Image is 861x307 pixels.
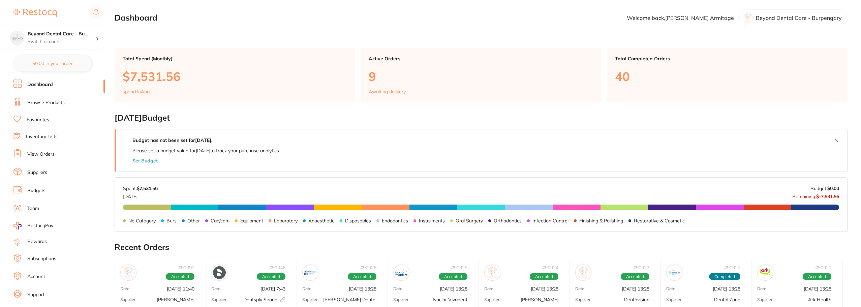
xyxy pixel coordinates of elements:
[615,56,839,61] p: Total Completed Orders
[486,266,499,279] img: Henry Schein Halas
[27,273,45,280] a: Account
[26,133,58,140] a: Inventory Lists
[361,48,601,102] a: Active Orders9Awaiting delivery
[484,297,499,302] p: Supplier
[115,48,355,102] a: Total Spend (Monthly)$7,531.56spend inAug
[484,286,493,291] p: Date
[13,55,91,71] button: $0.00 in your order
[542,265,558,270] p: # 90924
[27,291,44,298] a: Support
[115,113,848,123] h2: [DATE] Budget
[27,222,53,229] span: RestocqPay
[532,218,568,223] p: Infection Control
[13,9,57,17] img: Restocq Logo
[274,218,298,223] p: Laboratory
[808,297,831,302] p: Ark Health
[302,286,311,291] p: Date
[815,265,831,270] p: # 90921
[369,69,593,83] p: 9
[243,297,285,302] p: Dentsply Sirona
[621,273,649,280] span: Accepted
[304,266,317,279] img: Erskine Dental
[302,297,317,302] p: Supplier
[132,158,158,163] button: Set Budget
[627,15,734,21] p: Welcome back, [PERSON_NAME] Armitage
[27,255,56,262] a: Subscriptions
[167,286,194,291] p: [DATE] 11:40
[633,265,649,270] p: # 90923
[213,266,226,279] img: Dentsply Sirona
[13,5,57,21] a: Restocq Logo
[521,297,558,302] p: [PERSON_NAME]
[128,218,156,223] p: No Category
[120,286,129,291] p: Date
[624,297,649,302] p: Dentavision
[531,286,558,291] p: [DATE] 13:28
[166,273,194,280] span: Accepted
[433,297,467,302] p: Ivoclar Vivadent
[269,265,285,270] p: # 91046
[440,286,467,291] p: [DATE] 13:28
[132,137,212,143] strong: Budget has not been set for [DATE] .
[308,218,334,223] p: Anaesthetic
[810,186,839,191] p: Budget:
[120,297,135,302] p: Supplier
[393,297,408,302] p: Supplier
[13,222,22,229] img: RestocqPay
[634,218,685,223] p: Restorative & Cosmetic
[27,151,55,158] a: View Orders
[211,297,226,302] p: Supplier
[395,266,408,279] img: Ivoclar Vivadent
[123,186,158,191] p: Spent:
[178,265,194,270] p: # 91092
[27,169,47,176] a: Suppliers
[827,185,839,191] strong: $0.00
[757,297,772,302] p: Supplier
[123,89,150,94] p: spend in Aug
[27,187,45,194] a: Budgets
[115,243,848,252] h2: Recent Orders
[724,265,740,270] p: # 90922
[211,286,220,291] p: Date
[451,265,467,270] p: # 90925
[393,286,402,291] p: Date
[349,286,376,291] p: [DATE] 13:28
[666,297,681,302] p: Supplier
[260,286,285,291] p: [DATE] 7:43
[369,56,593,61] p: Active Orders
[122,266,135,279] img: Adam Dental
[348,273,376,280] span: Accepted
[439,273,467,280] span: Accepted
[157,297,194,302] p: [PERSON_NAME]
[607,48,848,102] a: Total Completed Orders40
[759,266,772,279] img: Ark Health
[494,218,522,223] p: Orthodontics
[369,89,406,94] p: Awaiting delivery
[27,117,49,123] a: Favourites
[28,31,96,37] h4: Beyond Dental Care - Burpengary
[123,56,347,61] p: Total Spend (Monthly)
[137,185,158,191] strong: $7,531.56
[27,205,39,212] a: Team
[382,218,408,223] p: Endodontics
[123,69,347,83] p: $7,531.56
[615,69,839,83] p: 40
[27,81,53,88] a: Dashboard
[257,273,285,280] span: Accepted
[530,273,558,280] span: Accepted
[622,286,649,291] p: [DATE] 13:28
[115,13,157,23] h2: Dashboard
[13,222,53,229] a: RestocqPay
[792,191,839,199] p: Remaining:
[419,218,445,223] p: Instruments
[816,193,839,199] strong: $-7,531.56
[709,273,740,280] span: Completed
[240,218,263,223] p: Equipment
[27,99,65,106] a: Browse Products
[804,286,831,291] p: [DATE] 13:28
[575,286,584,291] p: Date
[579,218,623,223] p: Finishing & Polishing
[211,218,229,223] p: Cad/cam
[166,218,177,223] p: Burs
[577,266,590,279] img: Dentavision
